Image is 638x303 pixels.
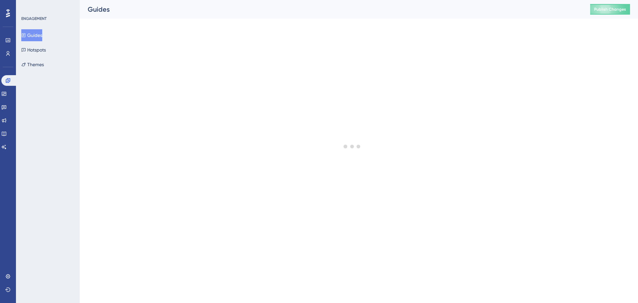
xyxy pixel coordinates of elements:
[21,29,42,41] button: Guides
[88,5,574,14] div: Guides
[594,7,626,12] span: Publish Changes
[21,16,47,21] div: ENGAGEMENT
[21,44,46,56] button: Hotspots
[21,59,44,71] button: Themes
[590,4,630,15] button: Publish Changes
